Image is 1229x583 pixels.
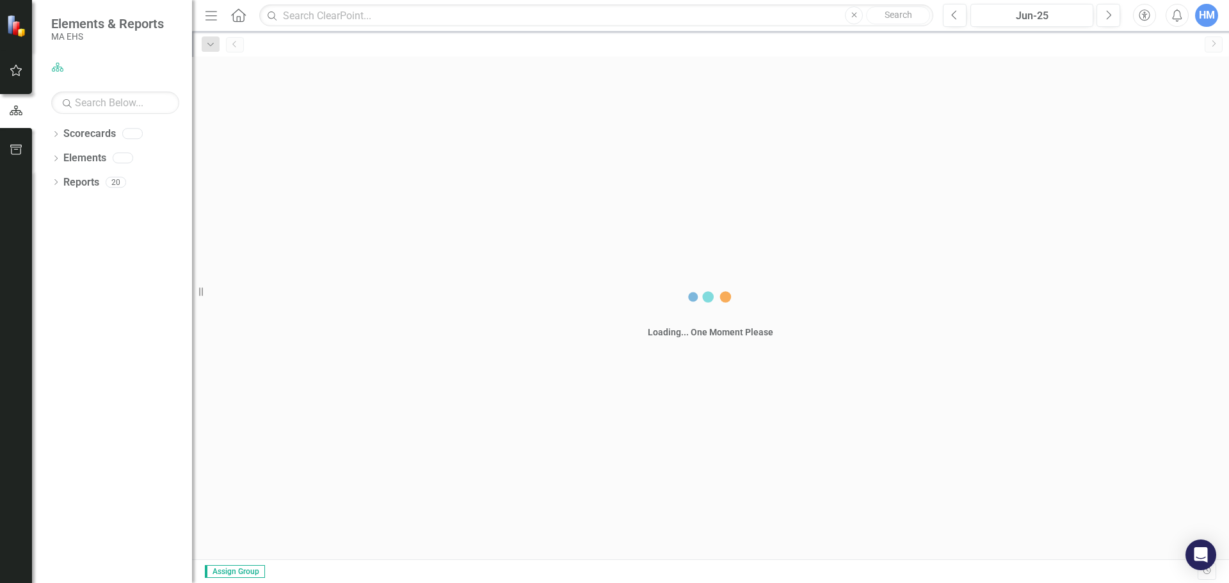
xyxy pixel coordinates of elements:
button: Search [866,6,930,24]
img: ClearPoint Strategy [6,14,29,37]
span: Assign Group [205,565,265,578]
a: Elements [63,151,106,166]
button: HM [1195,4,1218,27]
div: Open Intercom Messenger [1185,539,1216,570]
button: Jun-25 [970,4,1093,27]
a: Scorecards [63,127,116,141]
input: Search Below... [51,92,179,114]
div: 20 [106,177,126,188]
div: Jun-25 [975,8,1089,24]
span: Search [885,10,912,20]
input: Search ClearPoint... [259,4,933,27]
a: Reports [63,175,99,190]
div: Loading... One Moment Please [648,326,773,339]
span: Elements & Reports [51,16,164,31]
small: MA EHS [51,31,164,42]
